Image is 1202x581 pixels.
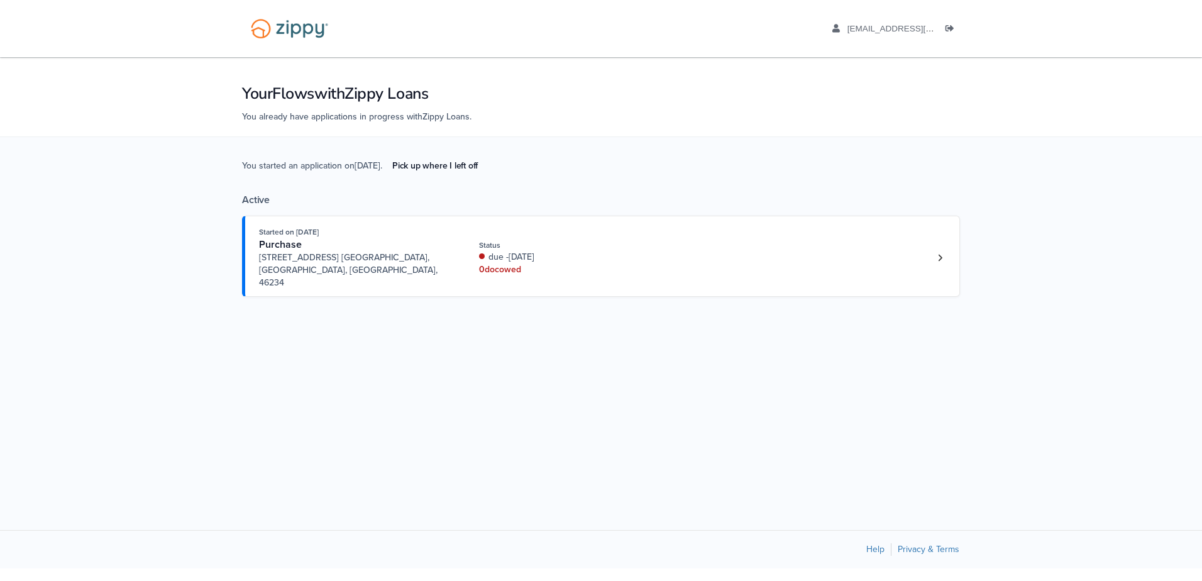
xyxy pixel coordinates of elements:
a: Pick up where I left off [382,155,488,176]
h1: Your Flows with Zippy Loans [242,83,960,104]
div: due -[DATE] [479,251,647,263]
a: Open loan 4215724 [242,216,960,297]
img: Logo [243,13,336,45]
span: Started on [DATE] [259,228,319,236]
a: Help [866,544,885,555]
a: Privacy & Terms [898,544,959,555]
span: [STREET_ADDRESS] [GEOGRAPHIC_DATA], [GEOGRAPHIC_DATA], [GEOGRAPHIC_DATA], 46234 [259,252,451,289]
div: 0 doc owed [479,263,647,276]
a: Loan number 4215724 [930,248,949,267]
a: edit profile [832,24,991,36]
a: Log out [946,24,959,36]
span: amandatye430@gmail.com [847,24,991,33]
div: Active [242,194,960,206]
span: You started an application on [DATE] . [242,159,488,194]
div: Status [479,240,647,251]
span: Purchase [259,238,302,251]
span: You already have applications in progress with Zippy Loans . [242,111,471,122]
